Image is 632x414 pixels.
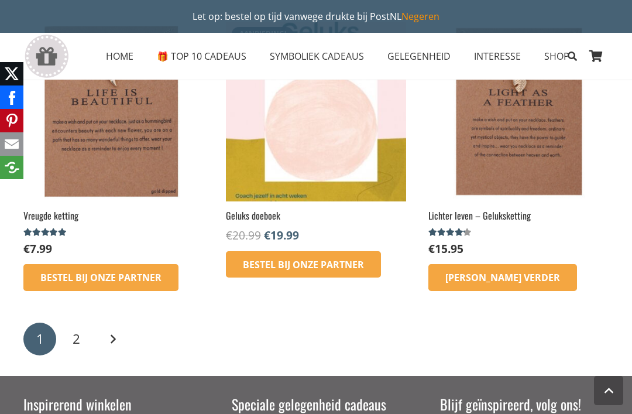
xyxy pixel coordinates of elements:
a: Volgende [97,323,129,355]
h2: Vreugde ketting [23,209,204,222]
span: € [264,227,270,243]
span: 2 [73,330,80,348]
a: gift-box-icon-grey-inspirerendwinkelen [23,35,70,78]
h2: Lichter leven – Geluksketting [428,209,609,222]
a: Bestel bij onze Partner [23,264,178,291]
span: HOME [106,50,133,63]
img: Kolibrie ketting kopen - op een klein wenskaartje voor vreugde en plezier | www.inspirerendwinkel... [23,22,204,202]
img: Geef dit Geluks doeboek cadeau! [226,22,406,202]
a: Terug naar top [594,376,623,405]
a: Winkelwagen [583,33,609,80]
a: 🎁 TOP 10 CADEAUS🎁 TOP 10 CADEAUS Menu [145,42,258,71]
a: Bestel bij onze Partner [226,251,381,278]
bdi: 7.99 [23,241,52,256]
span: 1 [36,330,44,348]
bdi: 20.99 [226,227,261,243]
a: Vreugde kettingGewaardeerd 5.00 uit 5 €7.99 [23,22,204,257]
bdi: 19.99 [264,227,299,243]
span: SHOP [544,50,569,63]
span: Gewaardeerd uit 5 [23,228,68,237]
span: € [226,227,232,243]
h2: Geluks doeboek [226,209,406,222]
span: € [428,241,435,256]
a: Aanbieding! Geluks doeboek [226,22,406,244]
a: INTERESSEINTERESSE Menu [462,42,533,71]
span: € [23,241,30,256]
span: 🎁 TOP 10 CADEAUS [157,50,246,63]
span: Gewaardeerd uit 5 [428,228,464,237]
span: SYMBOLIEK CADEAUS [270,50,364,63]
a: SHOPSHOP Menu [533,42,581,71]
a: Lees meer over “Lichter leven - Geluksketting” [428,264,577,291]
span: GELEGENHEID [387,50,451,63]
div: Gewaardeerd 4.00 uit 5 [428,228,473,237]
bdi: 15.95 [428,241,463,256]
a: Pagina 2 [60,323,92,355]
a: Lichter leven – GelukskettingGewaardeerd 4.00 uit 5 €15.95 [428,22,609,257]
img: Veer ketting voor vrijheid bestellen op inspirerendwinkelen.nl [428,22,609,202]
a: SYMBOLIEK CADEAUSSYMBOLIEK CADEAUS Menu [258,42,376,71]
a: HOMEHOME Menu [94,42,145,71]
span: Pagina 1 [23,323,56,355]
span: INTERESSE [474,50,521,63]
div: Gewaardeerd 5.00 uit 5 [23,228,68,237]
nav: Berichten paginering [23,321,609,357]
a: GELEGENHEIDGELEGENHEID Menu [376,42,462,71]
a: Negeren [401,10,439,23]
